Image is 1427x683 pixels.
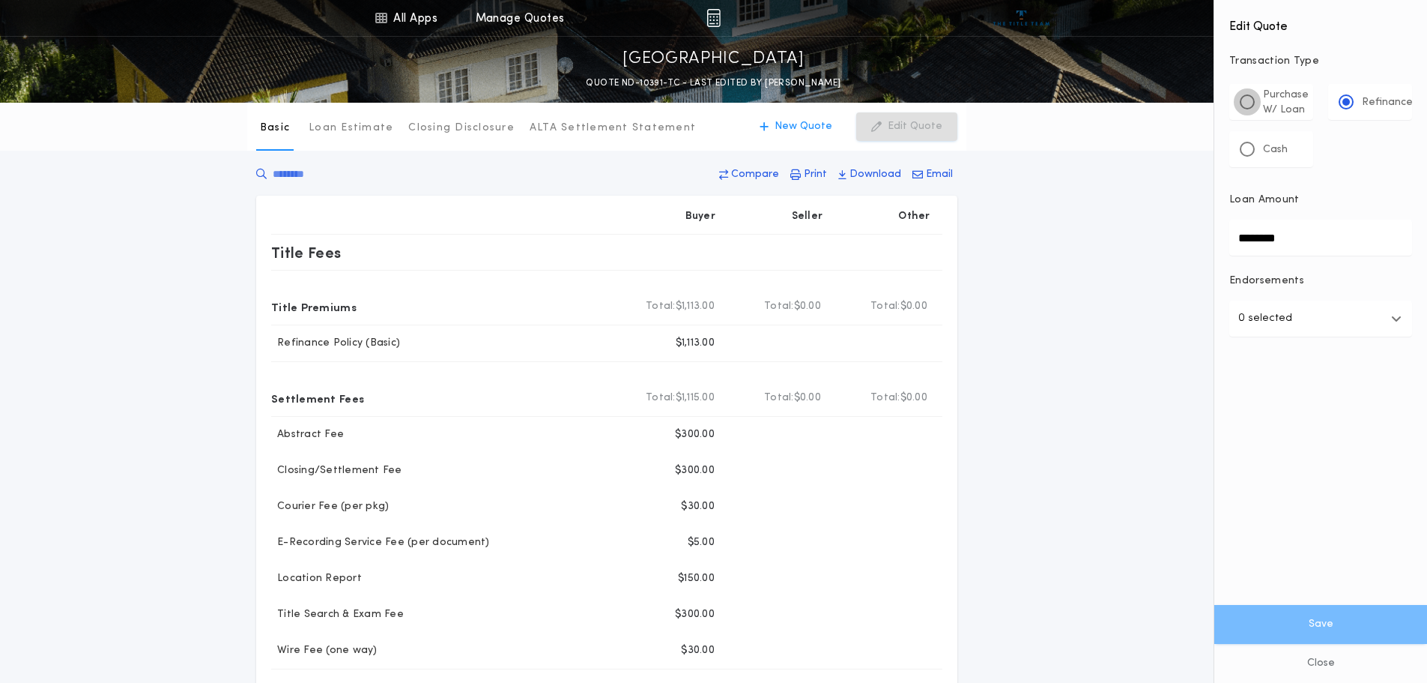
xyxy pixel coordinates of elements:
p: $150.00 [678,571,715,586]
b: Total: [870,299,900,314]
p: Closing/Settlement Fee [271,463,402,478]
p: Title Fees [271,241,342,265]
p: Title Premiums [271,295,357,319]
p: Closing Disclosure [408,121,515,136]
b: Total: [646,299,676,314]
p: $1,113.00 [676,336,715,351]
span: $0.00 [900,299,927,314]
p: 0 selected [1238,310,1292,328]
p: Title Search & Exam Fee [271,607,404,622]
p: $30.00 [681,499,715,514]
p: $300.00 [675,427,715,442]
button: Save [1214,605,1427,644]
button: Compare [715,161,784,188]
p: $5.00 [688,535,715,550]
p: Refinance Policy (Basic) [271,336,400,351]
span: $1,115.00 [676,391,715,406]
span: $0.00 [900,391,927,406]
p: Transaction Type [1229,54,1412,69]
img: vs-icon [993,10,1049,25]
button: Edit Quote [856,112,957,141]
button: New Quote [745,112,847,141]
p: $30.00 [681,643,715,658]
button: Download [834,161,906,188]
p: Courier Fee (per pkg) [271,499,389,514]
p: Refinance [1362,95,1413,110]
p: Basic [260,121,290,136]
p: Abstract Fee [271,427,344,442]
b: Total: [764,391,794,406]
p: Wire Fee (one way) [271,643,378,658]
p: Loan Amount [1229,193,1300,208]
img: img [706,9,721,27]
p: E-Recording Service Fee (per document) [271,535,490,550]
p: QUOTE ND-10391-TC - LAST EDITED BY [PERSON_NAME] [586,76,840,91]
span: $1,113.00 [676,299,715,314]
span: $0.00 [794,391,821,406]
p: $300.00 [675,463,715,478]
p: $300.00 [675,607,715,622]
button: Print [786,161,831,188]
p: Loan Estimate [309,121,393,136]
p: Buyer [685,209,715,224]
p: Email [926,167,953,182]
p: Cash [1263,142,1288,157]
button: Email [908,161,957,188]
p: Download [849,167,901,182]
button: Close [1214,644,1427,683]
b: Total: [870,391,900,406]
button: 0 selected [1229,301,1412,337]
h4: Edit Quote [1229,9,1412,36]
p: Seller [792,209,823,224]
p: New Quote [775,119,832,134]
p: [GEOGRAPHIC_DATA] [622,47,805,71]
p: Compare [731,167,779,182]
b: Total: [646,391,676,406]
p: Edit Quote [888,119,942,134]
p: Endorsements [1229,274,1412,289]
input: Loan Amount [1229,220,1412,256]
span: $0.00 [794,299,821,314]
p: ALTA Settlement Statement [530,121,696,136]
p: Other [899,209,930,224]
b: Total: [764,299,794,314]
p: Print [804,167,827,182]
p: Location Report [271,571,362,586]
p: Purchase W/ Loan [1263,88,1309,118]
p: Settlement Fees [271,386,364,410]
